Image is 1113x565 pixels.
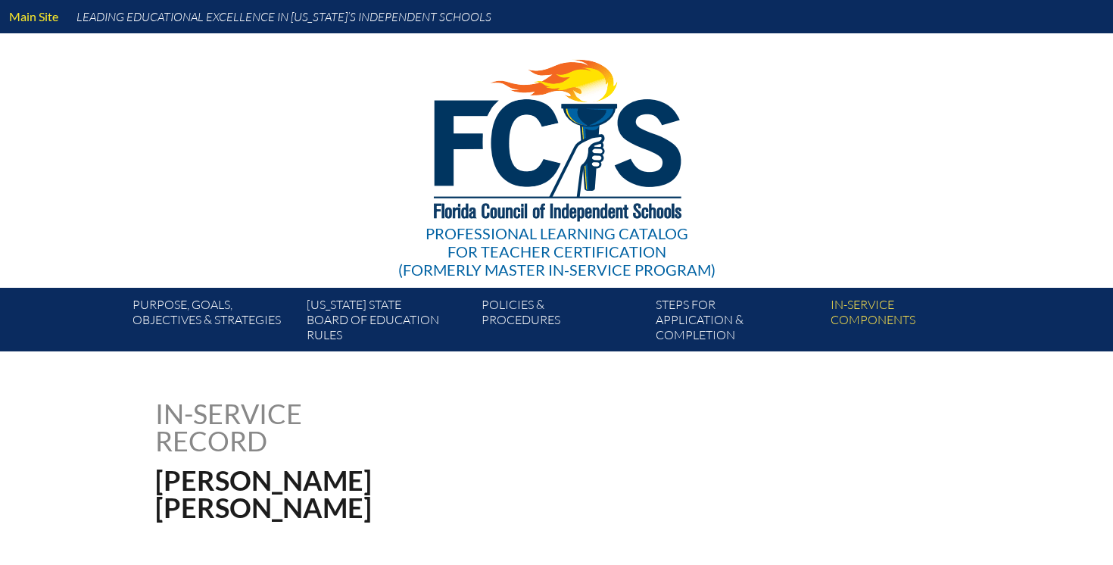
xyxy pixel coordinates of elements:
[301,294,475,351] a: [US_STATE] StateBoard of Education rules
[650,294,824,351] a: Steps forapplication & completion
[825,294,999,351] a: In-servicecomponents
[3,6,64,27] a: Main Site
[475,294,650,351] a: Policies &Procedures
[155,400,460,454] h1: In-service record
[401,33,713,240] img: FCISlogo221.eps
[126,294,301,351] a: Purpose, goals,objectives & strategies
[155,467,653,521] h1: [PERSON_NAME] [PERSON_NAME]
[392,30,722,282] a: Professional Learning Catalog for Teacher Certification(formerly Master In-service Program)
[398,224,715,279] div: Professional Learning Catalog (formerly Master In-service Program)
[447,242,666,261] span: for Teacher Certification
